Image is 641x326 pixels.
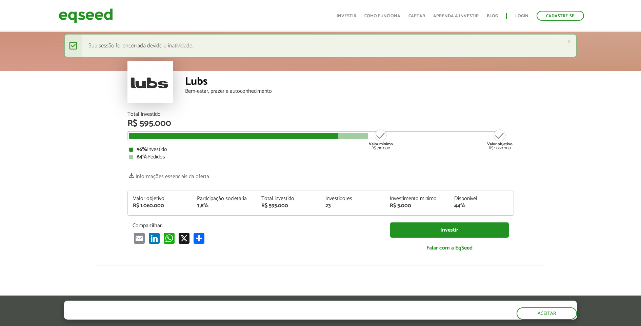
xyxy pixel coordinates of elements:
[127,170,209,179] a: Informações essenciais da oferta
[59,7,113,25] img: EqSeed
[390,241,509,255] a: Falar com a EqSeed
[390,196,444,201] div: Investimento mínimo
[137,152,147,161] strong: 64%
[133,203,187,209] div: R$ 1.060.000
[129,147,512,152] div: Investido
[64,34,577,58] div: Sua sessão foi encerrada devido a inatividade.
[64,313,309,319] p: Ao clicar em "aceitar", você aceita nossa .
[487,141,513,147] strong: Valor objetivo
[127,119,514,128] div: R$ 595.000
[177,232,191,243] a: X
[185,76,514,89] div: Lubs
[368,129,394,150] div: R$ 710.000
[261,196,316,201] div: Total investido
[390,222,509,238] a: Investir
[337,14,356,18] a: Investir
[567,38,571,45] a: ×
[364,14,400,18] a: Como funciona
[515,14,528,18] a: Login
[147,232,161,243] a: LinkedIn
[517,307,577,320] button: Aceitar
[454,203,508,209] div: 44%
[390,203,444,209] div: R$ 5.000
[325,203,380,209] div: 23
[192,232,206,243] a: Compartilhar
[133,196,187,201] div: Valor objetivo
[261,203,316,209] div: R$ 595.000
[325,196,380,201] div: Investidores
[64,301,309,311] h5: O site da EqSeed utiliza cookies para melhorar sua navegação.
[129,154,512,160] div: Pedidos
[154,313,232,319] a: política de privacidade e de cookies
[197,196,251,201] div: Participação societária
[433,14,479,18] a: Aprenda a investir
[137,145,147,154] strong: 56%
[133,232,146,243] a: Email
[369,141,393,147] strong: Valor mínimo
[127,112,514,117] div: Total Investido
[162,232,176,243] a: WhatsApp
[537,11,584,21] a: Cadastre-se
[197,203,251,209] div: 7,8%
[454,196,508,201] div: Disponível
[487,14,498,18] a: Blog
[185,89,514,94] div: Bem-estar, prazer e autoconhecimento
[133,222,380,229] p: Compartilhar:
[487,129,513,150] div: R$ 1.060.000
[408,14,425,18] a: Captar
